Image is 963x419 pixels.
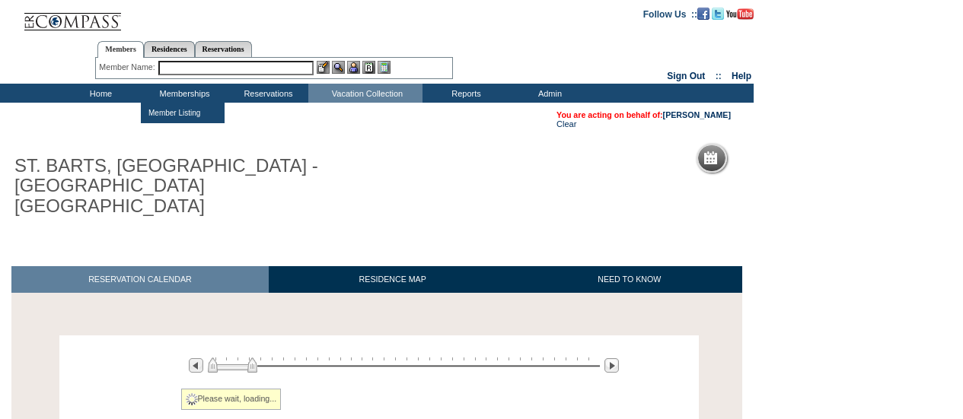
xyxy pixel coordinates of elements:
[11,266,269,293] a: RESERVATION CALENDAR
[11,153,352,219] h1: ST. BARTS, [GEOGRAPHIC_DATA] - [GEOGRAPHIC_DATA] [GEOGRAPHIC_DATA]
[697,8,709,17] a: Become our fan on Facebook
[723,154,840,163] h5: Reservation Calendar
[726,8,754,20] img: Subscribe to our YouTube Channel
[697,8,709,20] img: Become our fan on Facebook
[144,41,195,57] a: Residences
[186,393,198,405] img: spinner2.gif
[556,119,576,129] a: Clear
[189,358,203,373] img: Previous
[378,61,391,74] img: b_calculator.gif
[506,84,590,103] td: Admin
[317,61,330,74] img: b_edit.gif
[362,61,375,74] img: Reservations
[643,8,697,20] td: Follow Us ::
[667,71,705,81] a: Sign Out
[347,61,360,74] img: Impersonate
[712,8,724,17] a: Follow us on Twitter
[716,71,722,81] span: ::
[604,358,619,373] img: Next
[663,110,731,119] a: [PERSON_NAME]
[556,110,731,119] span: You are acting on behalf of:
[332,61,345,74] img: View
[269,266,517,293] a: RESIDENCE MAP
[726,8,754,17] a: Subscribe to our YouTube Channel
[99,61,158,74] div: Member Name:
[225,84,308,103] td: Reservations
[57,84,141,103] td: Home
[97,41,144,58] a: Members
[195,41,252,57] a: Reservations
[516,266,742,293] a: NEED TO KNOW
[145,106,202,120] td: Member Listing
[732,71,751,81] a: Help
[308,84,423,103] td: Vacation Collection
[712,8,724,20] img: Follow us on Twitter
[423,84,506,103] td: Reports
[181,389,282,410] div: Please wait, loading...
[141,84,225,103] td: Memberships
